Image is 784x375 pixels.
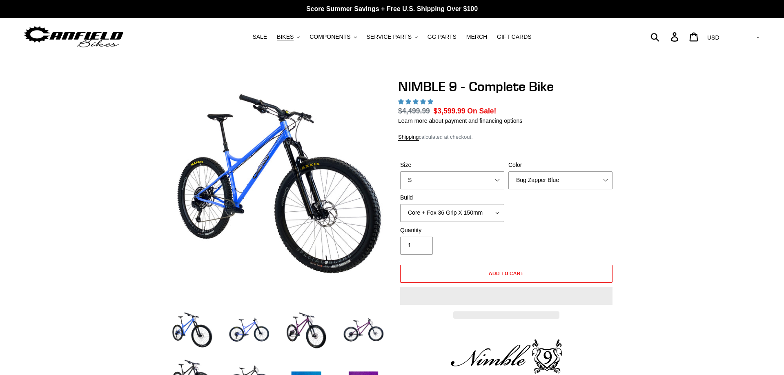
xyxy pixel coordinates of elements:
span: GIFT CARDS [497,33,532,40]
span: MERCH [466,33,487,40]
label: Build [400,193,504,202]
a: Shipping [398,134,419,141]
img: Load image into Gallery viewer, NIMBLE 9 - Complete Bike [227,308,272,353]
img: Load image into Gallery viewer, NIMBLE 9 - Complete Bike [169,308,214,353]
span: SALE [252,33,267,40]
div: calculated at checkout. [398,133,615,141]
button: SERVICE PARTS [362,31,421,42]
img: Canfield Bikes [22,24,125,50]
span: Add to cart [489,270,524,276]
span: On Sale! [467,106,496,116]
label: Quantity [400,226,504,235]
button: COMPONENTS [305,31,361,42]
a: Learn more about payment and financing options [398,118,522,124]
span: COMPONENTS [310,33,350,40]
span: BIKES [277,33,294,40]
span: $3,599.99 [434,107,465,115]
img: Load image into Gallery viewer, NIMBLE 9 - Complete Bike [341,308,386,353]
input: Search [655,28,676,46]
button: BIKES [273,31,304,42]
span: SERVICE PARTS [366,33,411,40]
a: SALE [248,31,271,42]
h1: NIMBLE 9 - Complete Bike [398,79,615,94]
a: GG PARTS [423,31,461,42]
a: GIFT CARDS [493,31,536,42]
s: $4,499.99 [398,107,430,115]
img: Load image into Gallery viewer, NIMBLE 9 - Complete Bike [284,308,329,353]
label: Size [400,161,504,169]
span: GG PARTS [428,33,457,40]
img: NIMBLE 9 - Complete Bike [171,80,384,293]
label: Color [508,161,612,169]
span: 4.89 stars [398,98,435,105]
button: Add to cart [400,265,612,283]
a: MERCH [462,31,491,42]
